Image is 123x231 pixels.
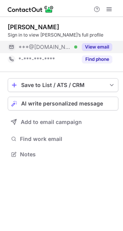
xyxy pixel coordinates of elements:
img: ContactOut v5.3.10 [8,5,54,14]
span: Find work email [20,136,115,142]
button: save-profile-one-click [8,78,118,92]
div: Sign in to view [PERSON_NAME]’s full profile [8,32,118,38]
span: Add to email campaign [21,119,82,125]
span: AI write personalized message [21,100,103,107]
div: [PERSON_NAME] [8,23,59,31]
button: Add to email campaign [8,115,118,129]
button: Reveal Button [82,55,112,63]
div: Save to List / ATS / CRM [21,82,105,88]
button: Notes [8,149,118,160]
button: AI write personalized message [8,97,118,110]
span: ***@[DOMAIN_NAME] [18,44,71,50]
button: Find work email [8,134,118,144]
span: Notes [20,151,115,158]
button: Reveal Button [82,43,112,51]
